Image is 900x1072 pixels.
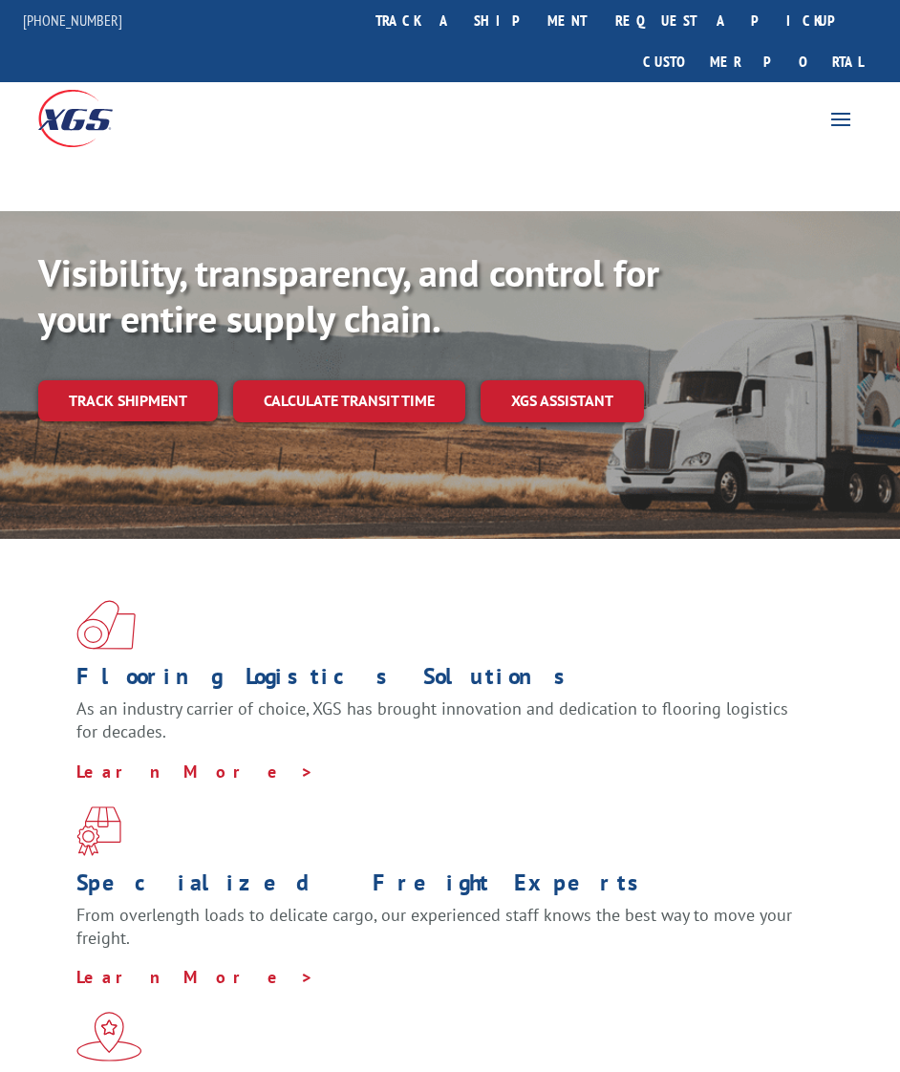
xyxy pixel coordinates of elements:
a: Learn More > [76,761,314,783]
img: xgs-icon-focused-on-flooring-red [76,806,121,856]
a: Calculate transit time [233,380,465,421]
a: XGS ASSISTANT [481,380,644,421]
h1: Specialized Freight Experts [76,871,809,904]
a: Learn More > [76,966,314,988]
b: Visibility, transparency, and control for your entire supply chain. [38,247,659,343]
a: Customer Portal [629,41,877,82]
a: [PHONE_NUMBER] [23,11,122,30]
a: Track shipment [38,380,218,420]
p: From overlength loads to delicate cargo, our experienced staff knows the best way to move your fr... [76,904,809,967]
img: xgs-icon-total-supply-chain-intelligence-red [76,600,136,650]
span: As an industry carrier of choice, XGS has brought innovation and dedication to flooring logistics... [76,697,788,742]
img: xgs-icon-flagship-distribution-model-red [76,1012,142,1061]
h1: Flooring Logistics Solutions [76,665,809,697]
